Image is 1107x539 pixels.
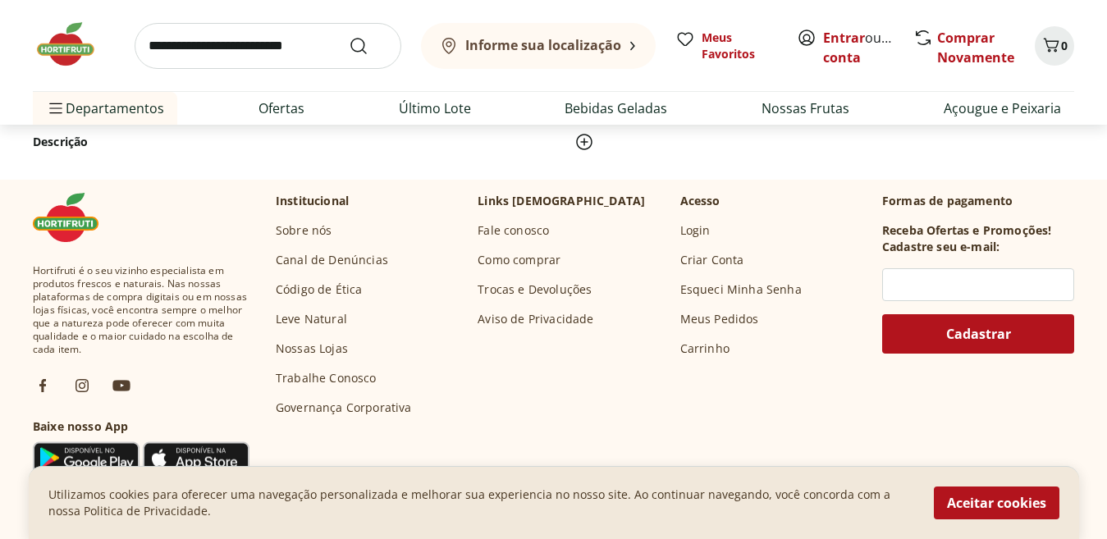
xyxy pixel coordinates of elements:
button: Submit Search [349,36,388,56]
p: Formas de pagamento [882,193,1074,209]
img: Google Play Icon [33,441,140,474]
a: Sobre nós [276,222,332,239]
a: Fale conosco [478,222,549,239]
button: Aceitar cookies [934,486,1059,519]
span: ou [823,28,896,67]
a: Trocas e Devoluções [478,281,592,298]
a: Código de Ética [276,281,362,298]
span: 0 [1061,38,1068,53]
a: Ofertas [258,98,304,118]
a: Bebidas Geladas [565,98,667,118]
button: Informe sua localização [421,23,656,69]
a: Login [680,222,711,239]
p: Acesso [680,193,720,209]
span: Hortifruti é o seu vizinho especialista em produtos frescos e naturais. Nas nossas plataformas de... [33,264,249,356]
p: Utilizamos cookies para oferecer uma navegação personalizada e melhorar sua experiencia no nosso ... [48,486,914,519]
a: Carrinho [680,340,730,357]
b: Informe sua localização [465,36,621,54]
a: Comprar Novamente [937,29,1014,66]
a: Governança Corporativa [276,400,412,416]
p: Links [DEMOGRAPHIC_DATA] [478,193,645,209]
a: Açougue e Peixaria [944,98,1061,118]
h3: Receba Ofertas e Promoções! [882,222,1051,239]
a: Último Lote [399,98,471,118]
a: Como comprar [478,252,560,268]
img: fb [33,376,53,395]
a: Trabalhe Conosco [276,370,377,386]
button: Cadastrar [882,314,1074,354]
span: Departamentos [46,89,164,128]
a: Aviso de Privacidade [478,311,593,327]
span: Meus Favoritos [702,30,777,62]
span: Cadastrar [946,327,1011,340]
img: Hortifruti [33,20,115,69]
img: Hortifruti [33,193,115,242]
h3: Cadastre seu e-mail: [882,239,1000,255]
a: Esqueci Minha Senha [680,281,802,298]
a: Entrar [823,29,865,47]
img: App Store Icon [143,441,249,474]
p: Institucional [276,193,349,209]
a: Meus Pedidos [680,311,759,327]
a: Nossas Lojas [276,340,348,357]
a: Criar Conta [680,252,744,268]
button: Carrinho [1035,26,1074,66]
a: Nossas Frutas [762,98,849,118]
h3: Baixe nosso App [33,418,249,435]
a: Criar conta [823,29,913,66]
button: Descrição [33,124,594,160]
a: Meus Favoritos [675,30,777,62]
img: ig [72,376,92,395]
a: Canal de Denúncias [276,252,388,268]
a: Leve Natural [276,311,347,327]
input: search [135,23,401,69]
button: Menu [46,89,66,128]
img: ytb [112,376,131,395]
